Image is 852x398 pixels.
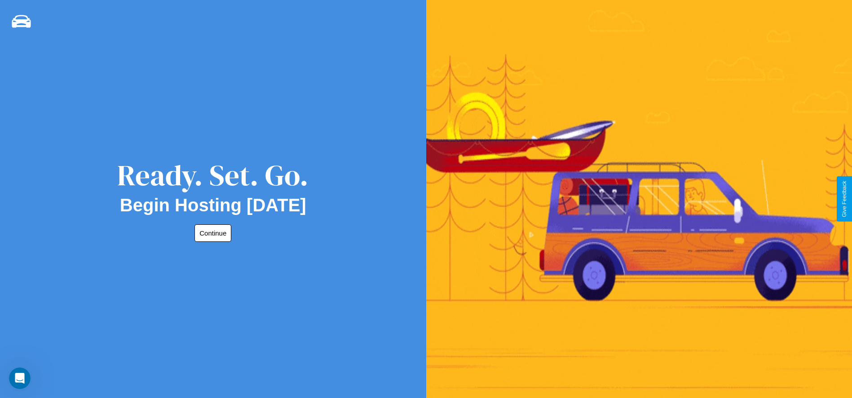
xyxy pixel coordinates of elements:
button: Continue [194,224,231,242]
div: Ready. Set. Go. [117,155,309,195]
h2: Begin Hosting [DATE] [120,195,306,215]
iframe: Intercom live chat [9,367,31,389]
div: Give Feedback [841,181,848,217]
